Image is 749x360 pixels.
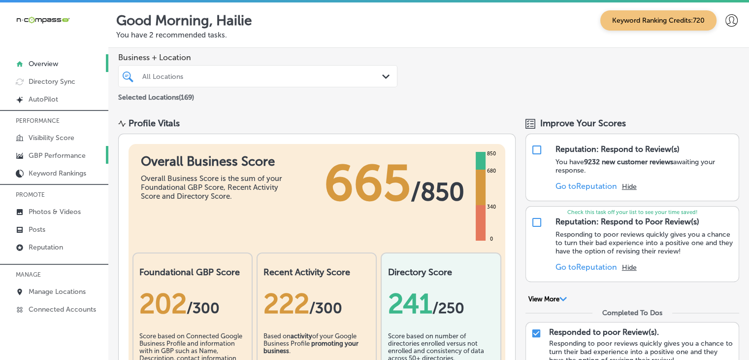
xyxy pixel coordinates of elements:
[485,203,498,211] div: 340
[37,58,88,65] div: Domain Overview
[485,150,498,158] div: 850
[16,16,24,24] img: logo_orange.svg
[555,158,734,175] p: You have awaiting your response.
[26,26,108,34] div: Domain: [DOMAIN_NAME]
[29,134,74,142] p: Visibility Score
[263,267,370,278] h2: Recent Activity Score
[622,263,637,272] button: Hide
[388,267,494,278] h2: Directory Score
[485,167,498,175] div: 680
[16,26,24,34] img: website_grey.svg
[29,305,96,314] p: Connected Accounts
[584,158,673,166] strong: 9232 new customer reviews
[526,209,739,216] p: Check this task off your list to see your time saved!
[98,57,106,65] img: tab_keywords_by_traffic_grey.svg
[540,118,626,129] span: Improve Your Scores
[27,57,34,65] img: tab_domain_overview_orange.svg
[29,77,75,86] p: Directory Sync
[29,60,58,68] p: Overview
[622,182,637,191] button: Hide
[555,217,699,226] div: Reputation: Respond to Poor Review(s)
[291,332,312,340] b: activity
[139,288,246,320] div: 202
[263,340,358,355] b: promoting your business
[187,299,220,317] span: / 300
[139,267,246,278] h2: Foundational GBP Score
[309,299,342,317] span: /300
[141,174,289,201] div: Overall Business Score is the sum of your Foundational GBP Score, Recent Activity Score and Direc...
[432,299,464,317] span: /250
[600,10,716,31] span: Keyword Ranking Credits: 720
[29,151,86,160] p: GBP Performance
[488,235,495,243] div: 0
[555,144,680,154] div: Reputation: Respond to Review(s)
[28,16,48,24] div: v 4.0.25
[602,309,662,317] div: Completed To Dos
[263,288,370,320] div: 222
[29,225,45,234] p: Posts
[116,12,252,29] p: Good Morning, Hailie
[525,295,570,304] button: View More
[555,181,617,191] a: Go toReputation
[29,243,63,252] p: Reputation
[16,15,70,25] img: 660ab0bf-5cc7-4cb8-ba1c-48b5ae0f18e60NCTV_CLogo_TV_Black_-500x88.png
[141,154,289,169] h1: Overall Business Score
[555,230,734,255] p: Responding to poor reviews quickly gives you a chance to turn their bad experience into a positiv...
[29,95,58,104] p: AutoPilot
[29,208,81,216] p: Photos & Videos
[555,262,617,272] a: Go toReputation
[109,58,166,65] div: Keywords by Traffic
[118,89,194,102] p: Selected Locations ( 169 )
[29,169,86,178] p: Keyword Rankings
[118,53,397,62] span: Business + Location
[324,154,411,213] span: 665
[142,72,383,80] div: All Locations
[129,118,180,129] div: Profile Vitals
[116,31,741,39] p: You have 2 recommended tasks.
[388,288,494,320] div: 241
[411,177,464,207] span: / 850
[549,327,659,337] p: Responded to poor Review(s).
[29,288,86,296] p: Manage Locations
